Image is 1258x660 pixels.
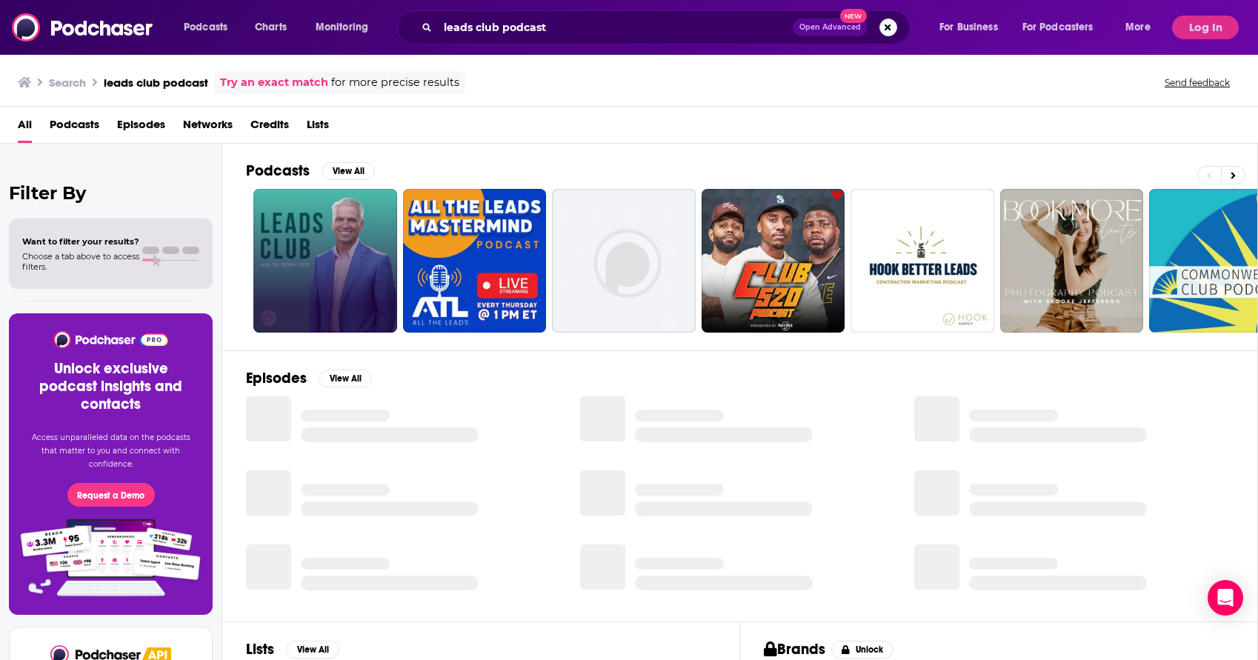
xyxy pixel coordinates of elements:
h3: Search [49,76,86,90]
h3: leads club podcast [104,76,208,90]
div: Open Intercom Messenger [1208,580,1243,616]
a: All [18,113,32,143]
a: Credits [250,113,289,143]
a: Episodes [117,113,165,143]
button: Send feedback [1160,76,1234,89]
h2: Lists [246,640,274,659]
a: Charts [245,16,296,39]
span: For Podcasters [1022,17,1094,38]
span: New [840,9,867,23]
h2: Episodes [246,369,307,387]
span: Open Advanced [799,24,861,31]
button: Unlock [831,641,894,659]
span: Choose a tab above to access filters. [22,251,139,272]
a: Lists [307,113,329,143]
h2: Brands [764,640,825,659]
button: Log In [1172,16,1239,39]
a: Try an exact match [220,74,328,91]
span: Want to filter your results? [22,236,139,247]
button: open menu [929,16,1016,39]
p: Access unparalleled data on the podcasts that matter to you and connect with confidence. [27,431,195,471]
a: Podcasts [50,113,99,143]
a: Networks [183,113,233,143]
a: PodcastsView All [246,161,375,180]
span: Charts [255,17,287,38]
h3: Unlock exclusive podcast insights and contacts [27,360,195,413]
span: For Business [939,17,998,38]
button: open menu [173,16,247,39]
span: Podcasts [184,17,227,38]
button: Request a Demo [67,483,155,507]
a: ListsView All [246,640,339,659]
button: View All [322,162,375,180]
button: open menu [305,16,387,39]
img: Podchaser - Follow, Share and Rate Podcasts [12,13,154,41]
img: Podchaser - Follow, Share and Rate Podcasts [53,331,169,348]
h2: Podcasts [246,161,310,180]
img: Pro Features [16,519,206,597]
button: View All [286,641,339,659]
h2: Filter By [9,182,213,204]
button: View All [319,370,372,387]
span: for more precise results [331,74,459,91]
button: open menu [1115,16,1169,39]
button: open menu [1013,16,1115,39]
div: Search podcasts, credits, & more... [411,10,924,44]
span: More [1125,17,1151,38]
span: Monitoring [316,17,368,38]
input: Search podcasts, credits, & more... [438,16,793,39]
button: Open AdvancedNew [793,19,868,36]
a: EpisodesView All [246,369,372,387]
